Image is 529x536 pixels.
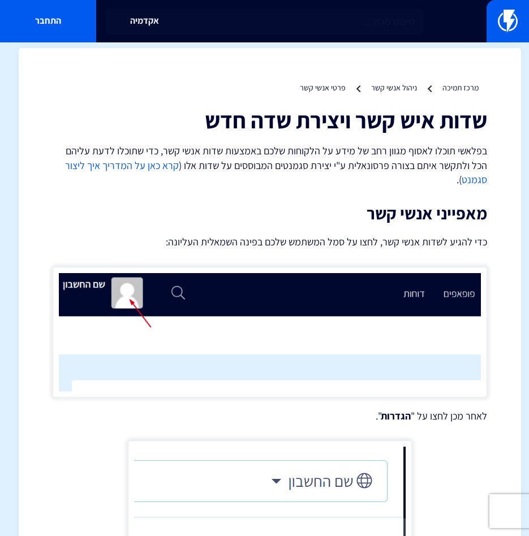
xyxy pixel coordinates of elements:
[53,204,487,223] h2: מאפייני אנשי קשר
[106,8,423,34] input: חיפוש מהיר...
[53,234,487,250] p: כדי להגיע לשדות אנשי קשר, לחצו על סמל המשתמש שלכם בפינה השמאלית העליונה:
[65,159,487,187] a: קרא כאן על המדריך איך ליצור סגמנט
[53,409,487,423] p: לאחר מכן לחצו על " ".
[371,83,417,93] a: ניהול אנשי קשר
[53,107,487,132] h1: שדות איש קשר ויצירת שדה חדש
[300,83,346,93] a: פרטי אנשי קשר
[442,83,479,93] a: מרכז תמיכה
[53,144,487,187] p: בפלאשי תוכלו לאסוף מגוון רחב של מידע על הלקוחות שלכם באמצעות שדות אנשי קשר, כדי שתוכלו לדעת עליהם...
[381,409,411,422] strong: הגדרות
